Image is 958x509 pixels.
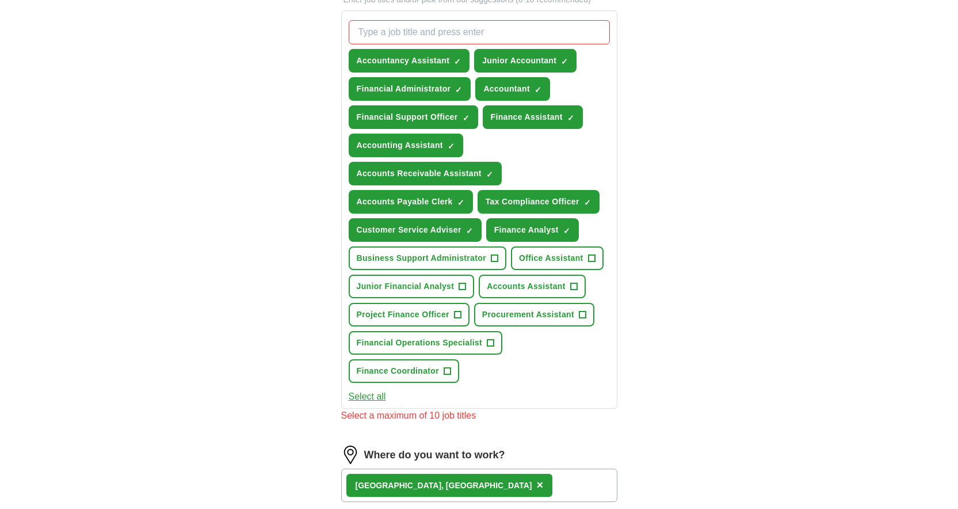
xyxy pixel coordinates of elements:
button: Project Finance Officer [349,303,470,326]
span: Business Support Administrator [357,252,486,264]
div: [GEOGRAPHIC_DATA], [GEOGRAPHIC_DATA] [356,480,532,492]
button: Tax Compliance Officer✓ [478,190,600,214]
span: Junior Accountant [482,55,556,67]
span: Tax Compliance Officer [486,196,579,208]
span: ✓ [567,113,574,123]
span: Procurement Assistant [482,309,574,321]
span: ✓ [535,85,541,94]
span: Accounts Payable Clerk [357,196,453,208]
span: ✓ [448,142,455,151]
button: Procurement Assistant [474,303,594,326]
span: ✓ [584,198,591,207]
button: Junior Accountant✓ [474,49,577,73]
button: Accountant✓ [475,77,550,101]
span: Accounts Assistant [487,280,565,293]
button: Customer Service Adviser✓ [349,218,482,242]
span: ✓ [463,113,470,123]
span: Finance Analyst [494,224,559,236]
button: Junior Financial Analyst [349,275,475,298]
button: Accounts Assistant [479,275,585,298]
span: Financial Administrator [357,83,451,95]
button: Finance Assistant✓ [483,105,583,129]
label: Where do you want to work? [364,447,505,463]
span: ✓ [486,170,493,179]
img: location.png [341,446,360,464]
button: Accountancy Assistant✓ [349,49,470,73]
button: Accounting Assistant✓ [349,134,463,157]
button: Financial Operations Specialist [349,331,503,355]
span: Finance Assistant [491,111,563,123]
span: ✓ [455,85,462,94]
span: ✓ [457,198,464,207]
button: Finance Analyst✓ [486,218,579,242]
span: Accounting Assistant [357,139,443,151]
span: Junior Financial Analyst [357,280,455,293]
button: Accounts Payable Clerk✓ [349,190,473,214]
div: Select a maximum of 10 job titles [341,409,617,423]
button: Office Assistant [511,246,604,270]
button: Accounts Receivable Assistant✓ [349,162,502,185]
span: Financial Support Officer [357,111,458,123]
span: ✓ [561,57,568,66]
span: Office Assistant [519,252,583,264]
span: Finance Coordinator [357,365,440,377]
button: Select all [349,390,386,404]
button: × [536,477,543,494]
button: Finance Coordinator [349,359,460,383]
span: Accounts Receivable Assistant [357,168,482,180]
input: Type a job title and press enter [349,20,610,44]
span: ✓ [563,226,570,235]
span: Project Finance Officer [357,309,449,321]
span: Accountancy Assistant [357,55,450,67]
span: Financial Operations Specialist [357,337,483,349]
button: Financial Administrator✓ [349,77,471,101]
button: Financial Support Officer✓ [349,105,478,129]
span: Accountant [483,83,530,95]
span: × [536,478,543,491]
span: ✓ [454,57,461,66]
button: Business Support Administrator [349,246,506,270]
span: ✓ [466,226,473,235]
span: Customer Service Adviser [357,224,461,236]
